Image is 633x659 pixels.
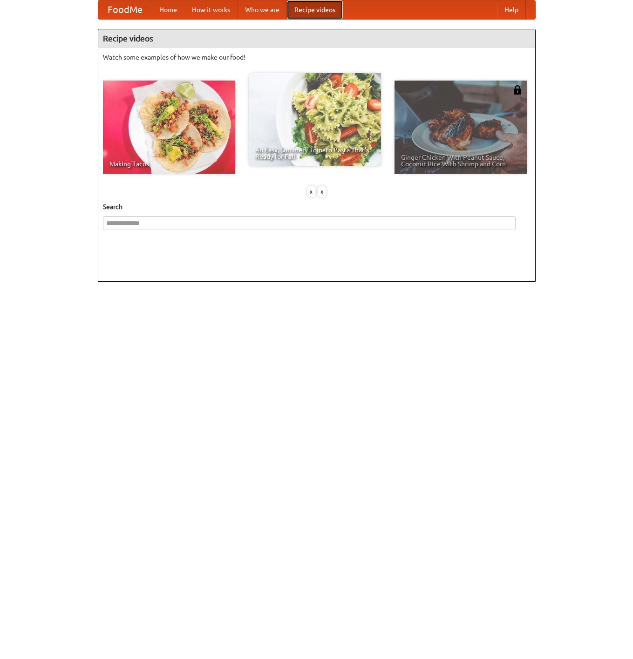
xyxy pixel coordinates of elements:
span: An Easy, Summery Tomato Pasta That's Ready for Fall [255,147,374,160]
img: 483408.png [513,85,522,95]
a: An Easy, Summery Tomato Pasta That's Ready for Fall [249,73,381,166]
a: Home [152,0,184,19]
h5: Search [103,202,531,211]
a: Who we are [238,0,287,19]
div: » [318,186,326,197]
p: Watch some examples of how we make our food! [103,53,531,62]
span: Making Tacos [109,161,229,167]
h4: Recipe videos [98,29,535,48]
a: Recipe videos [287,0,343,19]
a: FoodMe [98,0,152,19]
a: Help [497,0,526,19]
div: « [307,186,315,197]
a: How it works [184,0,238,19]
a: Making Tacos [103,81,235,174]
